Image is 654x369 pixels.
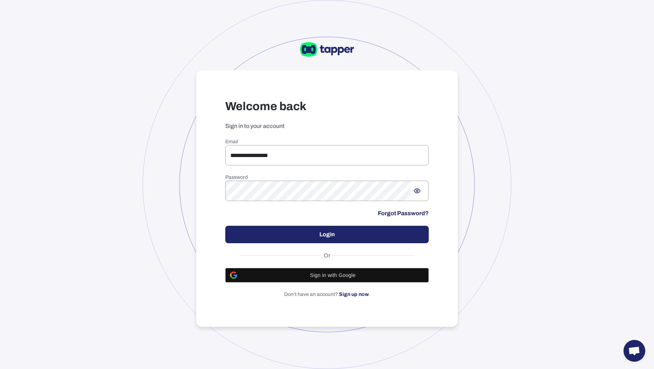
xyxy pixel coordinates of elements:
[378,210,429,217] a: Forgot Password?
[225,291,429,298] p: Don’t have an account? .
[411,184,424,197] button: Show password
[225,226,429,243] button: Login
[339,292,369,297] a: Sign up now
[225,268,429,282] button: Sign in with Google
[225,99,429,114] h3: Welcome back
[225,174,429,181] h6: Password
[225,123,429,130] p: Sign in to your account
[623,340,645,362] div: Open chat
[225,139,429,145] h6: Email
[242,272,424,278] span: Sign in with Google
[322,252,332,259] span: Or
